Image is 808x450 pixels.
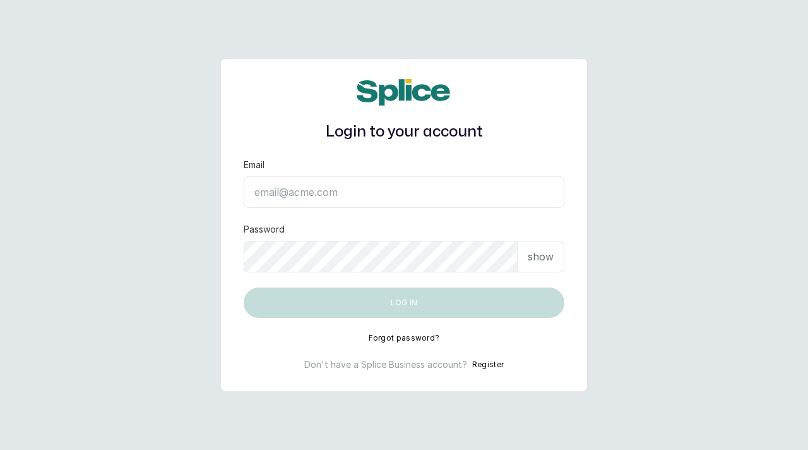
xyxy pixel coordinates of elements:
[304,358,467,371] p: Don't have a Splice Business account?
[369,333,440,343] button: Forgot password?
[244,121,564,143] h1: Login to your account
[472,358,504,371] button: Register
[244,159,264,171] label: Email
[244,176,564,208] input: email@acme.com
[528,249,554,264] p: show
[244,288,564,318] button: Log in
[244,223,285,236] label: Password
